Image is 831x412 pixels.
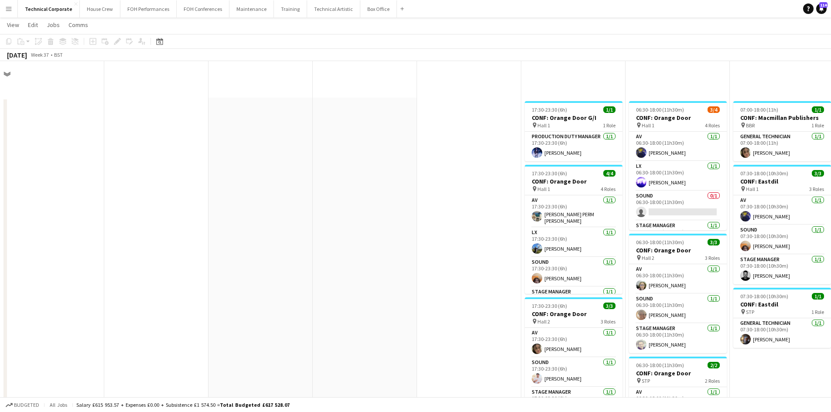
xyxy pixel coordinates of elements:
span: Hall 1 [746,186,759,192]
span: Hall 1 [642,122,654,129]
a: 114 [816,3,827,14]
h3: CONF: Orange Door [629,114,727,122]
span: 07:30-18:00 (10h30m) [740,293,788,300]
span: 2 Roles [705,378,720,384]
app-card-role: Sound1/107:30-18:00 (10h30m)[PERSON_NAME] [733,225,831,255]
app-card-role: General Technician1/107:00-18:00 (11h)[PERSON_NAME] [733,132,831,161]
span: 1/1 [812,293,824,300]
app-card-role: Stage Manager1/106:30-18:00 (11h30m) [629,221,727,250]
span: 3 Roles [809,186,824,192]
app-card-role: Stage Manager1/107:30-18:00 (10h30m)[PERSON_NAME] [733,255,831,284]
app-card-role: AV1/107:30-18:00 (10h30m)[PERSON_NAME] [733,195,831,225]
span: 07:00-18:00 (11h) [740,106,778,113]
button: Training [274,0,307,17]
span: View [7,21,19,29]
h3: CONF: Eastdil [733,300,831,308]
div: 06:30-18:00 (11h30m)3/3CONF: Orange Door Hall 23 RolesAV1/106:30-18:00 (11h30m)[PERSON_NAME]Sound... [629,234,727,353]
span: 4 Roles [705,122,720,129]
span: 06:30-18:00 (11h30m) [636,362,684,368]
app-job-card: 17:30-23:30 (6h)1/1CONF: Orange Door G/I Hall 11 RoleProduction Duty Manager1/117:30-23:30 (6h)[P... [525,101,622,161]
span: Budgeted [14,402,39,408]
span: 06:30-18:00 (11h30m) [636,239,684,245]
app-job-card: 07:00-18:00 (11h)1/1CONF: Macmillan Publishers BBR1 RoleGeneral Technician1/107:00-18:00 (11h)[PE... [733,101,831,161]
span: 2/2 [708,362,720,368]
div: Salary £615 953.57 + Expenses £0.00 + Subsistence £1 574.50 = [76,402,290,408]
app-card-role: LX1/117:30-23:30 (6h)[PERSON_NAME] [525,228,622,257]
h3: CONF: Orange Door [629,369,727,377]
h3: CONF: Macmillan Publishers [733,114,831,122]
button: House Crew [80,0,120,17]
span: STP [642,378,650,384]
span: 4/4 [603,170,616,177]
button: Maintenance [229,0,274,17]
span: Comms [68,21,88,29]
div: 07:30-18:00 (10h30m)3/3CONF: Eastdil Hall 13 RolesAV1/107:30-18:00 (10h30m)[PERSON_NAME]Sound1/10... [733,165,831,284]
app-card-role: Sound1/117:30-23:30 (6h)[PERSON_NAME] [525,257,622,287]
a: Comms [65,19,92,31]
app-card-role: AV1/106:30-18:00 (11h30m)[PERSON_NAME] [629,132,727,161]
span: 3/4 [708,106,720,113]
span: 3 Roles [601,318,616,325]
span: 17:30-23:30 (6h) [532,170,567,177]
div: BST [54,51,63,58]
span: 1 Role [603,122,616,129]
span: BBR [746,122,755,129]
h3: CONF: Orange Door G/I [525,114,622,122]
span: Edit [28,21,38,29]
span: 3/3 [603,303,616,309]
span: 4 Roles [601,186,616,192]
h3: CONF: Eastdil [733,177,831,185]
div: 17:30-23:30 (6h)4/4CONF: Orange Door Hall 14 RolesAV1/117:30-23:30 (6h)[PERSON_NAME] PERM [PERSON... [525,165,622,294]
span: Hall 2 [642,255,654,261]
app-card-role: LX1/106:30-18:00 (11h30m)[PERSON_NAME] [629,161,727,191]
span: 114 [819,2,828,8]
span: 3/3 [708,239,720,245]
button: Budgeted [4,400,41,410]
span: Week 37 [29,51,51,58]
span: 1/1 [812,106,824,113]
button: Technical Corporate [18,0,80,17]
button: FOH Conferences [177,0,229,17]
span: STP [746,309,754,315]
app-card-role: Sound0/106:30-18:00 (11h30m) [629,191,727,221]
span: Hall 2 [537,318,550,325]
app-card-role: Stage Manager1/106:30-18:00 (11h30m)[PERSON_NAME] [629,323,727,353]
span: Hall 1 [537,186,550,192]
span: 3 Roles [705,255,720,261]
h3: CONF: Orange Door [525,310,622,318]
div: [DATE] [7,51,27,59]
span: All jobs [48,402,69,408]
span: 06:30-18:00 (11h30m) [636,106,684,113]
h3: CONF: Orange Door [629,246,727,254]
app-card-role: General Technician1/107:30-18:00 (10h30m)[PERSON_NAME] [733,318,831,348]
span: 17:30-23:30 (6h) [532,106,567,113]
app-card-role: AV1/106:30-18:00 (11h30m)[PERSON_NAME] [629,264,727,294]
a: Jobs [43,19,63,31]
span: 07:30-18:00 (10h30m) [740,170,788,177]
button: FOH Performances [120,0,177,17]
app-card-role: Sound1/117:30-23:30 (6h)[PERSON_NAME] [525,358,622,387]
span: 1 Role [811,309,824,315]
a: View [3,19,23,31]
app-card-role: AV1/117:30-23:30 (6h)[PERSON_NAME] PERM [PERSON_NAME] [525,195,622,228]
span: Hall 1 [537,122,550,129]
button: Box Office [360,0,397,17]
span: 3/3 [812,170,824,177]
app-card-role: Production Duty Manager1/117:30-23:30 (6h)[PERSON_NAME] [525,132,622,161]
app-card-role: AV1/117:30-23:30 (6h)[PERSON_NAME] [525,328,622,358]
a: Edit [24,19,41,31]
span: 1 Role [811,122,824,129]
app-job-card: 06:30-18:00 (11h30m)3/4CONF: Orange Door Hall 14 RolesAV1/106:30-18:00 (11h30m)[PERSON_NAME]LX1/1... [629,101,727,230]
span: Jobs [47,21,60,29]
span: 1/1 [603,106,616,113]
span: Total Budgeted £617 528.07 [220,402,290,408]
button: Technical Artistic [307,0,360,17]
app-card-role: Sound1/106:30-18:00 (11h30m)[PERSON_NAME] [629,294,727,323]
span: 17:30-23:30 (6h) [532,303,567,309]
app-job-card: 07:30-18:00 (10h30m)1/1CONF: Eastdil STP1 RoleGeneral Technician1/107:30-18:00 (10h30m)[PERSON_NAME] [733,288,831,348]
h3: CONF: Orange Door [525,177,622,185]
